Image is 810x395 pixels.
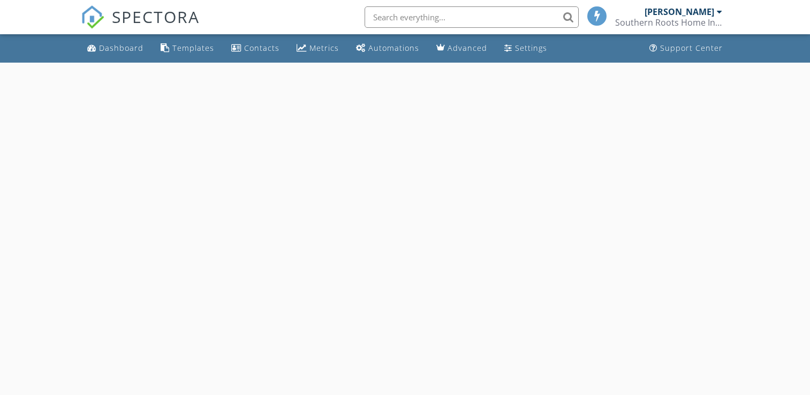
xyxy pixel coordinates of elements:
[292,39,343,58] a: Metrics
[352,39,423,58] a: Automations (Basic)
[112,5,200,28] span: SPECTORA
[99,43,143,53] div: Dashboard
[309,43,339,53] div: Metrics
[368,43,419,53] div: Automations
[432,39,491,58] a: Advanced
[500,39,551,58] a: Settings
[81,5,104,29] img: The Best Home Inspection Software - Spectora
[156,39,218,58] a: Templates
[645,39,727,58] a: Support Center
[515,43,547,53] div: Settings
[172,43,214,53] div: Templates
[244,43,279,53] div: Contacts
[83,39,148,58] a: Dashboard
[615,17,722,28] div: Southern Roots Home Inspections
[448,43,487,53] div: Advanced
[645,6,714,17] div: [PERSON_NAME]
[365,6,579,28] input: Search everything...
[227,39,284,58] a: Contacts
[81,14,200,37] a: SPECTORA
[660,43,723,53] div: Support Center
